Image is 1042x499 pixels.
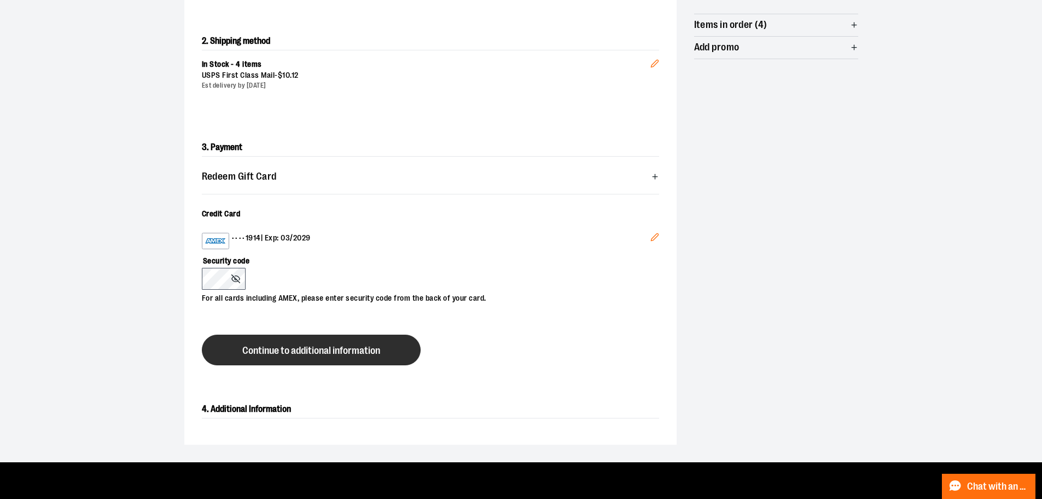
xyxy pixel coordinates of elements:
[202,32,659,50] h2: 2. Shipping method
[942,474,1036,499] button: Chat with an Expert
[694,42,740,53] span: Add promo
[642,42,668,80] button: Edit
[202,335,421,365] button: Continue to additional information
[202,59,650,70] div: In Stock - 4 items
[202,165,659,187] button: Redeem Gift Card
[202,209,241,218] span: Credit Card
[642,224,668,254] button: Edit
[694,20,767,30] span: Items in order (4)
[967,481,1029,492] span: Chat with an Expert
[292,71,299,79] span: 12
[278,71,283,79] span: $
[202,249,648,268] label: Security code
[202,81,650,90] div: Est delivery by [DATE]
[694,37,858,59] button: Add promo
[202,171,277,182] span: Redeem Gift Card
[202,139,659,157] h2: 3. Payment
[205,234,226,248] img: American Express card example showing the 15-digit card number
[290,71,292,79] span: .
[202,70,650,81] div: USPS First Class Mail -
[282,71,290,79] span: 10
[202,400,659,418] h2: 4. Additional Information
[202,290,648,304] p: For all cards including AMEX, please enter security code from the back of your card.
[202,233,650,249] div: •••• 1914 | Exp: 03/2029
[694,14,858,36] button: Items in order (4)
[242,346,380,356] span: Continue to additional information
